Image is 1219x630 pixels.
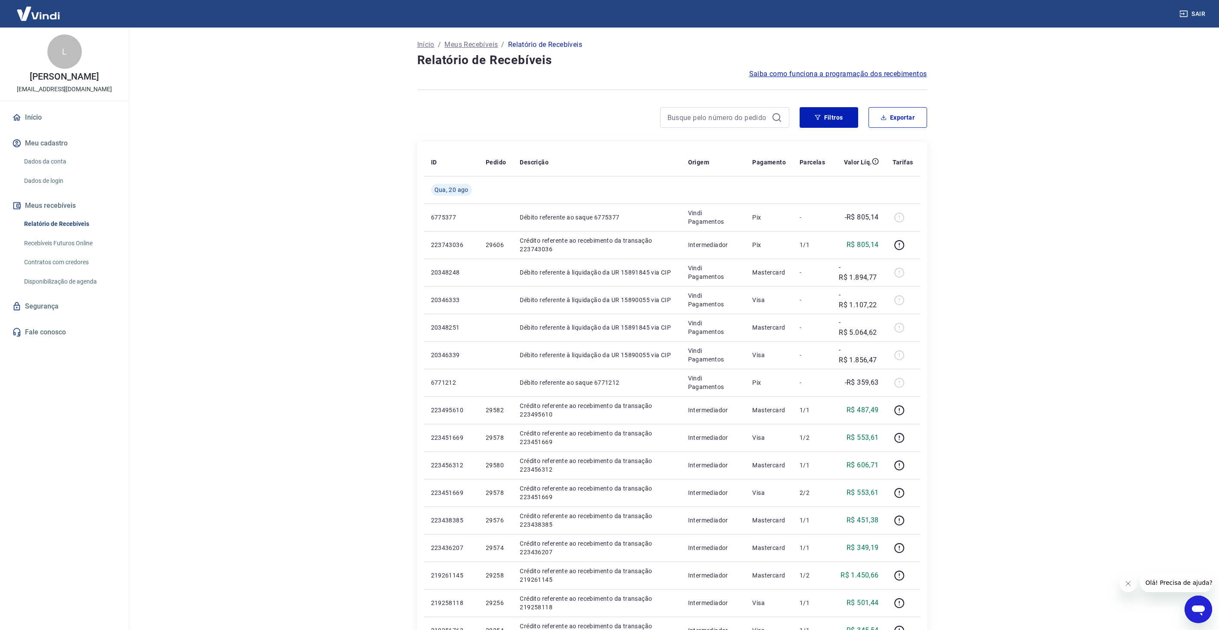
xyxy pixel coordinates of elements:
p: / [438,40,441,50]
div: L [47,34,82,69]
p: 1/1 [800,599,825,607]
p: 29606 [486,241,506,249]
p: - [800,268,825,277]
span: Qua, 20 ago [434,185,468,194]
p: Intermediador [688,461,739,469]
p: 29578 [486,433,506,442]
p: Crédito referente ao recebimento da transação 223495610 [520,401,674,419]
iframe: Fechar mensagem [1120,575,1137,592]
p: Pix [752,378,786,387]
p: Relatório de Recebíveis [508,40,582,50]
p: - [800,351,825,359]
p: Intermediador [688,488,739,497]
p: R$ 451,38 [847,515,879,525]
p: Parcelas [800,158,825,167]
p: Vindi Pagamentos [688,291,739,309]
p: Crédito referente ao recebimento da transação 223436207 [520,539,674,556]
p: 223451669 [431,488,472,497]
a: Saiba como funciona a programação dos recebimentos [749,69,927,79]
p: 1/1 [800,461,825,469]
p: Visa [752,351,786,359]
a: Fale conosco [10,323,118,342]
p: R$ 805,14 [847,240,879,250]
p: Pix [752,213,786,222]
p: Crédito referente ao recebimento da transação 223438385 [520,512,674,529]
p: 29578 [486,488,506,497]
button: Meu cadastro [10,134,118,153]
a: Dados de login [21,172,118,190]
p: -R$ 5.064,62 [839,317,878,338]
p: -R$ 1.107,22 [839,290,878,310]
p: - [800,378,825,387]
p: R$ 553,61 [847,432,879,443]
a: Disponibilização de agenda [21,273,118,290]
p: - [800,323,825,332]
span: Olá! Precisa de ajuda? [5,6,72,13]
p: Visa [752,488,786,497]
p: [EMAIL_ADDRESS][DOMAIN_NAME] [17,85,112,94]
a: Segurança [10,297,118,316]
p: Crédito referente ao recebimento da transação 223743036 [520,236,674,253]
p: Pagamento [752,158,786,167]
p: 29576 [486,516,506,525]
p: Débito referente à liquidação da UR 15891845 via CIP [520,268,674,277]
p: R$ 553,61 [847,488,879,498]
p: Vindi Pagamentos [688,319,739,336]
p: Crédito referente ao recebimento da transação 223451669 [520,484,674,501]
p: 223436207 [431,544,472,552]
p: -R$ 359,63 [845,377,879,388]
p: Vindi Pagamentos [688,346,739,364]
h4: Relatório de Recebíveis [417,52,927,69]
p: 20348248 [431,268,472,277]
p: Intermediador [688,241,739,249]
p: 20348251 [431,323,472,332]
p: Crédito referente ao recebimento da transação 223456312 [520,457,674,474]
p: 20346339 [431,351,472,359]
p: -R$ 1.856,47 [839,345,878,365]
p: 29580 [486,461,506,469]
p: R$ 349,19 [847,543,879,553]
p: Vindi Pagamentos [688,264,739,281]
p: - [800,296,825,304]
p: Débito referente à liquidação da UR 15890055 via CIP [520,296,674,304]
p: Visa [752,296,786,304]
p: 219261145 [431,571,472,580]
p: Mastercard [752,406,786,414]
p: Débito referente ao saque 6775377 [520,213,674,222]
a: Início [417,40,434,50]
p: R$ 606,71 [847,460,879,470]
p: Crédito referente ao recebimento da transação 223451669 [520,429,674,446]
p: - [800,213,825,222]
p: -R$ 805,14 [845,212,879,222]
p: Intermediador [688,406,739,414]
a: Contratos com credores [21,253,118,271]
p: 29258 [486,571,506,580]
p: 1/1 [800,241,825,249]
p: 1/2 [800,571,825,580]
p: Pedido [486,158,506,167]
p: ID [431,158,437,167]
p: 219258118 [431,599,472,607]
p: 1/1 [800,544,825,552]
p: 1/1 [800,406,825,414]
p: 223451669 [431,433,472,442]
p: 223438385 [431,516,472,525]
p: Mastercard [752,516,786,525]
p: Mastercard [752,323,786,332]
p: 20346333 [431,296,472,304]
p: Meus Recebíveis [444,40,498,50]
p: 6775377 [431,213,472,222]
p: 6771212 [431,378,472,387]
button: Meus recebíveis [10,196,118,215]
p: Mastercard [752,544,786,552]
p: Descrição [520,158,549,167]
p: Mastercard [752,461,786,469]
p: Vindi Pagamentos [688,209,739,226]
p: Visa [752,433,786,442]
p: Crédito referente ao recebimento da transação 219261145 [520,567,674,584]
p: Intermediador [688,433,739,442]
p: Débito referente à liquidação da UR 15890055 via CIP [520,351,674,359]
p: Mastercard [752,268,786,277]
p: Visa [752,599,786,607]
